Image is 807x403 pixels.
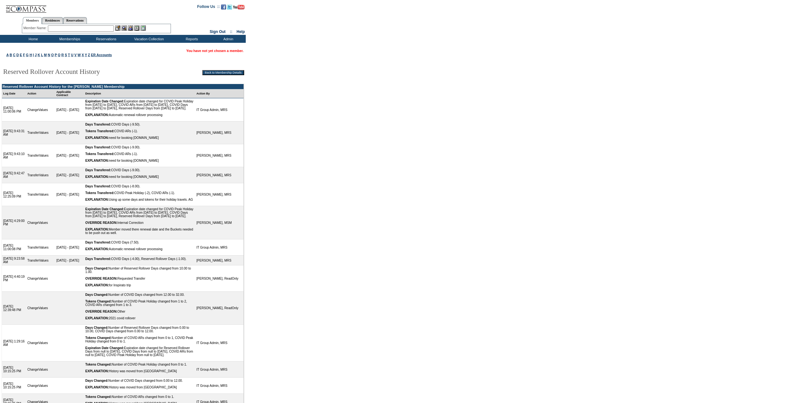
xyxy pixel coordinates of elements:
[85,198,109,201] b: EXPLANATION:
[74,53,76,57] a: V
[195,361,244,378] td: IT Group Admin, MRS
[88,53,90,57] a: Z
[78,53,81,57] a: W
[55,239,84,256] td: [DATE] - [DATE]
[85,247,194,251] div: Automatic renewal rollover processing
[91,53,112,57] a: ER Accounts
[85,100,194,110] div: Expiration date changed for COVID Peak Holiday from [DATE] to [DATE], COVID ARs from [DATE] to [D...
[2,98,26,121] td: [DATE] 11:00:06 PM
[85,363,112,366] b: Tokens Changed:
[85,207,124,211] b: Expiration Date Changed:
[85,241,111,244] b: Days Transfered:
[124,35,173,43] td: Vacation Collection
[85,267,194,274] div: Number of Reserved Rollover Days changed from 10.00 to 1.00.
[55,121,84,144] td: [DATE] - [DATE]
[2,265,26,292] td: [DATE] 4:40:19 PM
[35,53,37,57] a: J
[26,378,55,394] td: ChangeValues
[23,17,42,24] a: Members
[210,29,225,34] a: Sign Out
[173,35,209,43] td: Reports
[87,35,124,43] td: Reservations
[85,129,194,133] div: COVID ARs (-1).
[41,53,43,57] a: L
[85,185,111,188] b: Days Transfered:
[237,29,245,34] a: Help
[26,292,55,325] td: ChangeValues
[85,168,111,172] b: Days Transfered:
[71,53,74,57] a: U
[85,379,194,382] div: Number of COVID Days changed from 0.00 to 12.00.
[85,300,194,307] div: Number of COVID Peak Holiday changed from 1 to 2, COVID ARs changed from 1 to 3.
[55,256,84,265] td: [DATE] - [DATE]
[85,247,109,251] b: EXPLANATION:
[2,89,26,98] td: Log Date
[26,89,55,98] td: Action
[2,292,26,325] td: [DATE] 12:39:48 PM
[26,206,55,239] td: ChangeValues
[48,53,50,57] a: N
[85,277,117,280] b: OVERRIDE REASON:
[85,175,194,179] div: need for booking [DOMAIN_NAME]
[13,53,16,57] a: C
[85,346,194,357] div: Expiration date changed for Reserved Rollover Days from null to [DATE], COVID Days from null to [...
[26,98,55,121] td: ChangeValues
[85,395,112,399] b: Tokens Changed:
[58,53,60,57] a: Q
[121,25,127,31] img: View
[85,159,109,162] b: EXPLANATION:
[85,241,194,244] div: COVID Days (7.50).
[140,25,146,31] img: b_calculator.gif
[85,152,194,156] div: COVID ARs (-1).
[63,17,87,24] a: Reservations
[195,325,244,361] td: IT Group Admin, MRS
[26,167,55,183] td: TransferValues
[85,113,109,117] b: EXPLANATION:
[85,257,111,261] b: Days Transfered:
[230,29,232,34] span: ::
[68,53,70,57] a: T
[85,283,109,287] b: EXPLANATION:
[65,53,67,57] a: S
[26,183,55,206] td: TransferValues
[221,4,226,10] img: Become our fan on Facebook
[62,53,64,57] a: R
[221,6,226,10] a: Become our fan on Facebook
[55,89,84,98] td: Applicable Contract
[85,310,194,313] div: Other
[26,265,55,292] td: ChangeValues
[195,98,244,121] td: IT Group Admin, MRS
[85,146,111,149] b: Days Transfered:
[2,206,26,239] td: [DATE] 4:29:00 PM
[85,159,194,162] div: need for booking [DOMAIN_NAME]
[55,53,57,57] a: P
[85,207,194,218] div: Expiration date changed for COVID Peak Holiday from [DATE] to [DATE], COVID ARs from [DATE] to [D...
[85,293,108,296] b: Days Changed:
[23,53,25,57] a: F
[55,98,84,121] td: [DATE] - [DATE]
[202,70,244,75] input: Back to Membership Details
[26,361,55,378] td: ChangeValues
[85,221,194,224] div: Internal Correction
[85,300,112,303] b: Tokens Changed:
[233,6,244,10] a: Subscribe to our YouTube Channel
[85,316,109,320] b: EXPLANATION:
[85,185,194,188] div: COVID Days (-8.00).
[26,144,55,167] td: TransferValues
[85,257,194,261] div: COVID Days (-4.00), Reserved Rollover Days (-1.00).
[195,239,244,256] td: IT Group Admin, MRS
[2,121,26,144] td: [DATE] 9:43:31 AM
[85,168,194,172] div: COVID Days (-9.00).
[85,326,194,333] div: Number of Reserved Rollover Days changed from 0.00 to 10.00, COVID Days changed from 0.00 to 12.00.
[85,113,194,117] div: Automatic renewal rollover processing
[195,265,244,292] td: [PERSON_NAME], ReadOnly
[2,84,244,89] td: Reserved Rollover Account History for the [PERSON_NAME] Membership
[85,310,117,313] b: OVERRIDE REASON:
[195,144,244,167] td: [PERSON_NAME], MRS
[85,228,109,231] b: EXPLANATION:
[85,267,108,270] b: Days Changed:
[227,6,232,10] a: Follow us on Twitter
[195,121,244,144] td: [PERSON_NAME], MRS
[29,53,32,57] a: H
[85,363,194,366] div: Number of COVID Peak Holiday changed from 0 to 1.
